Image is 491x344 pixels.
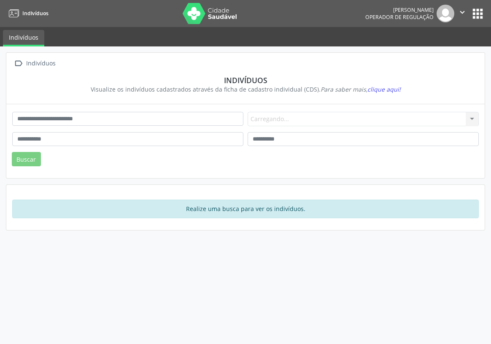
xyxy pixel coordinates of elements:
[24,57,57,70] div: Indivíduos
[321,85,401,93] i: Para saber mais,
[12,57,57,70] a:  Indivíduos
[367,85,401,93] span: clique aqui!
[437,5,454,22] img: img
[3,30,44,46] a: Indivíduos
[12,57,24,70] i: 
[12,200,479,218] div: Realize uma busca para ver os indivíduos.
[454,5,470,22] button: 
[18,76,473,85] div: Indivíduos
[18,85,473,94] div: Visualize os indivíduos cadastrados através da ficha de cadastro individual (CDS).
[6,6,49,20] a: Indivíduos
[365,14,434,21] span: Operador de regulação
[470,6,485,21] button: apps
[12,152,41,166] button: Buscar
[458,8,467,17] i: 
[22,10,49,17] span: Indivíduos
[365,6,434,14] div: [PERSON_NAME]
